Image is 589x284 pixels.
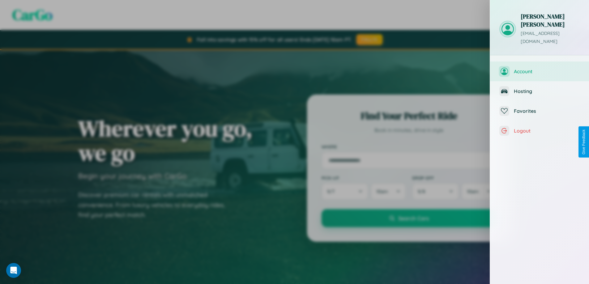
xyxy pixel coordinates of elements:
button: Account [490,61,589,81]
h3: [PERSON_NAME] [PERSON_NAME] [521,12,580,28]
span: Favorites [514,108,580,114]
span: Account [514,68,580,74]
button: Favorites [490,101,589,121]
button: Logout [490,121,589,141]
div: Open Intercom Messenger [6,263,21,278]
span: Logout [514,128,580,134]
p: [EMAIL_ADDRESS][DOMAIN_NAME] [521,30,580,46]
button: Hosting [490,81,589,101]
span: Hosting [514,88,580,94]
div: Give Feedback [582,129,586,155]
